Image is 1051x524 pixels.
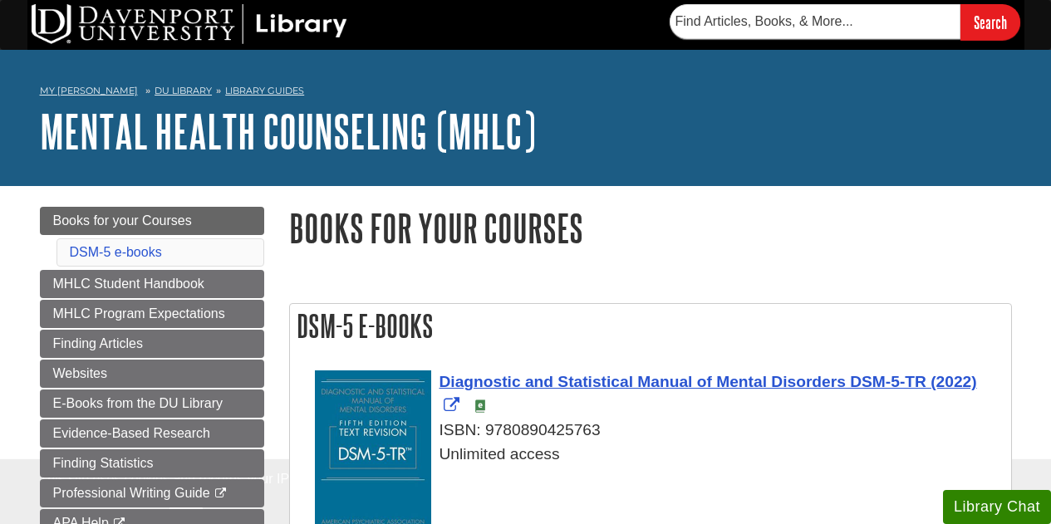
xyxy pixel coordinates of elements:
a: Finding Articles [40,330,264,358]
input: Find Articles, Books, & More... [670,4,960,39]
a: MHLC Student Handbook [40,270,264,298]
a: Library Guides [225,85,304,96]
nav: breadcrumb [40,80,1012,106]
a: MHLC Program Expectations [40,300,264,328]
span: MHLC Student Handbook [53,277,204,291]
form: Searches DU Library's articles, books, and more [670,4,1020,40]
img: e-Book [474,399,487,413]
span: Books for your Courses [53,213,192,228]
span: Professional Writing Guide [53,486,210,500]
a: Link opens in new window [440,373,977,414]
input: Search [960,4,1020,40]
a: Websites [40,360,264,388]
span: Evidence-Based Research [53,426,210,440]
a: Books for your Courses [40,207,264,235]
img: DU Library [32,4,347,44]
a: DSM-5 e-books [70,245,162,259]
span: E-Books from the DU Library [53,396,223,410]
a: Mental Health Counseling (MHLC) [40,105,536,157]
div: Unlimited access [315,443,1003,467]
i: This link opens in a new window [214,488,228,499]
h1: Books for your Courses [289,207,1012,249]
span: Diagnostic and Statistical Manual of Mental Disorders DSM-5-TR (2022) [440,373,977,390]
span: Finding Articles [53,336,144,350]
span: MHLC Program Expectations [53,306,225,321]
h2: DSM-5 e-books [290,304,1011,348]
button: Library Chat [943,490,1051,524]
a: E-Books from the DU Library [40,389,264,418]
a: DU Library [155,85,212,96]
div: ISBN: 9780890425763 [315,419,1003,443]
a: Evidence-Based Research [40,419,264,448]
span: Finding Statistics [53,456,154,470]
a: My [PERSON_NAME] [40,84,138,98]
span: Websites [53,366,108,380]
a: Finding Statistics [40,449,264,477]
a: Professional Writing Guide [40,479,264,507]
